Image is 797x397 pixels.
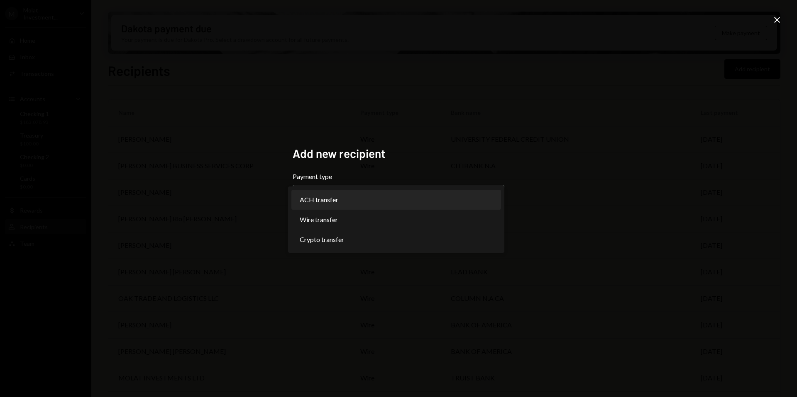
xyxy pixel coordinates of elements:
h2: Add new recipient [293,145,504,162]
span: Wire transfer [300,215,338,225]
button: Payment type [293,185,504,208]
span: ACH transfer [300,195,338,205]
label: Payment type [293,172,504,182]
span: Crypto transfer [300,235,344,244]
